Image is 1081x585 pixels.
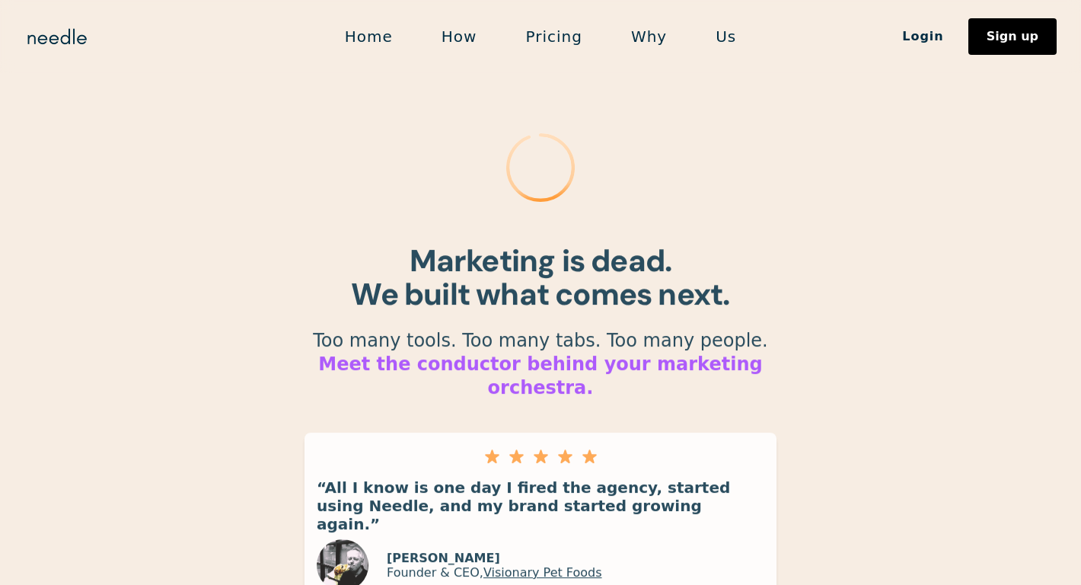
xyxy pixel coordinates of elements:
[317,478,730,533] strong: “All I know is one day I fired the agency, started using Needle, and my brand started growing aga...
[351,241,729,314] strong: Marketing is dead. We built what comes next.
[387,565,602,580] p: Founder & CEO,
[282,329,799,401] p: Too many tools. Too many tabs. Too many people. ‍
[387,550,602,564] p: [PERSON_NAME]
[318,353,762,398] strong: Meet the conductor behind your marketing orchestra.
[501,21,606,53] a: Pricing
[320,21,417,53] a: Home
[483,565,602,580] a: Visionary Pet Foods
[417,21,502,53] a: How
[607,21,691,53] a: Why
[878,24,968,50] a: Login
[987,30,1038,43] div: Sign up
[968,18,1057,55] a: Sign up
[691,21,761,53] a: Us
